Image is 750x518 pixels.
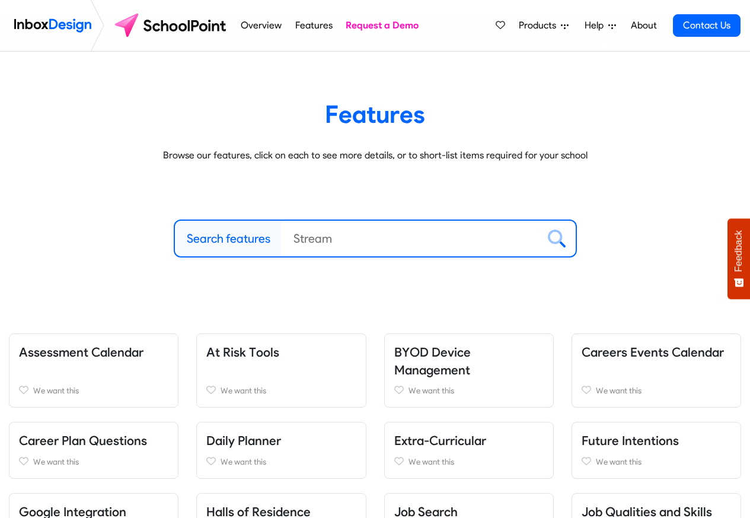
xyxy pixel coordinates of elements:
a: Career Plan Questions [19,433,147,448]
div: BYOD Device Management [375,333,563,408]
input: Stream [282,221,538,256]
a: BYOD Device Management [394,345,471,377]
span: We want this [33,386,79,395]
span: We want this [33,457,79,466]
div: At Risk Tools [187,333,375,408]
p: Browse our features, click on each to see more details, or to short-list items required for your ... [18,148,732,163]
button: Feedback - Show survey [727,218,750,299]
a: We want this [19,383,168,398]
a: We want this [582,383,731,398]
span: We want this [596,457,642,466]
a: Daily Planner [206,433,281,448]
a: We want this [206,383,356,398]
div: Future Intentions [563,422,750,479]
div: Daily Planner [187,422,375,479]
a: Features [292,14,336,37]
a: At Risk Tools [206,345,279,360]
a: We want this [206,455,356,469]
a: We want this [19,455,168,469]
a: We want this [394,455,544,469]
a: Products [514,14,573,37]
img: schoolpoint logo [109,11,234,40]
a: Assessment Calendar [19,345,143,360]
span: We want this [221,386,266,395]
a: We want this [394,383,544,398]
span: We want this [408,457,454,466]
span: We want this [408,386,454,395]
a: About [627,14,660,37]
a: Extra-Curricular [394,433,486,448]
a: Overview [238,14,285,37]
span: We want this [596,386,642,395]
heading: Features [18,99,732,129]
span: Help [585,18,608,33]
div: Extra-Curricular [375,422,563,479]
a: Careers Events Calendar [582,345,724,360]
label: Search features [187,230,270,247]
a: Help [580,14,621,37]
a: Request a Demo [343,14,422,37]
a: Contact Us [673,14,741,37]
div: Careers Events Calendar [563,333,750,408]
span: Feedback [733,230,744,272]
span: Products [519,18,561,33]
a: Future Intentions [582,433,679,448]
span: We want this [221,457,266,466]
a: We want this [582,455,731,469]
